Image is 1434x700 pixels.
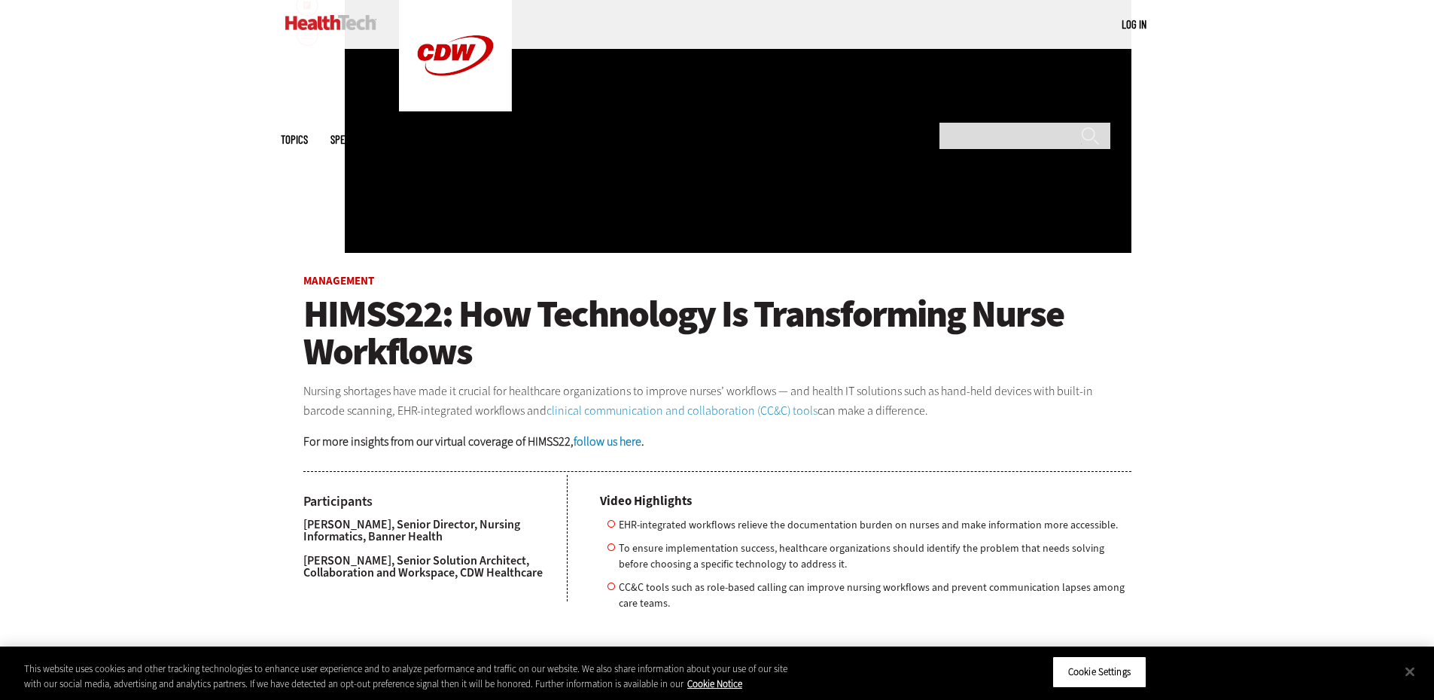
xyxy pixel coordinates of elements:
a: Video [531,134,554,145]
h4: Video Highlights [600,495,1131,507]
a: More information about your privacy [687,677,742,690]
img: Home [285,15,376,30]
strong: For more insights from our virtual coverage of HIMSS22, [303,434,574,449]
button: Close [1393,655,1426,688]
span: Specialty [330,134,370,145]
p: Nursing shortages have made it crucial for healthcare organizations to improve nurses’ workflows ... [303,382,1131,420]
a: Log in [1122,17,1146,31]
span: HIMSS22: How Technology Is Transforming Nurse Workflows [303,289,1064,376]
li: EHR-integrated workflows relieve the documentation burden on nurses and make information more acc... [607,517,1131,533]
li: CC&C tools such as role-based calling can improve nursing workflows and prevent communication lap... [607,580,1131,611]
a: follow us here [574,434,641,449]
a: Tips & Tactics [452,134,509,145]
span: Topics [281,134,308,145]
a: Features [392,134,429,145]
li: To ensure implementation success, healthcare organizations should identify the problem that needs... [607,540,1131,572]
a: CDW [399,99,512,115]
div: This website uses cookies and other tracking technologies to enhance user experience and to analy... [24,662,789,691]
span: More [684,134,716,145]
a: MonITor [577,134,610,145]
p: [PERSON_NAME], Senior Solution Architect, Collaboration and Workspace, CDW Healthcare [303,555,567,579]
a: Management [303,273,374,288]
div: User menu [1122,17,1146,32]
a: clinical communication and collaboration (CC&C) tools [547,403,817,418]
button: Cookie Settings [1052,656,1146,688]
strong: . [641,434,644,449]
p: [PERSON_NAME], Senior Director, Nursing Informatics, Banner Health [303,519,567,543]
a: Events [633,134,662,145]
h4: Participants [303,495,567,508]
